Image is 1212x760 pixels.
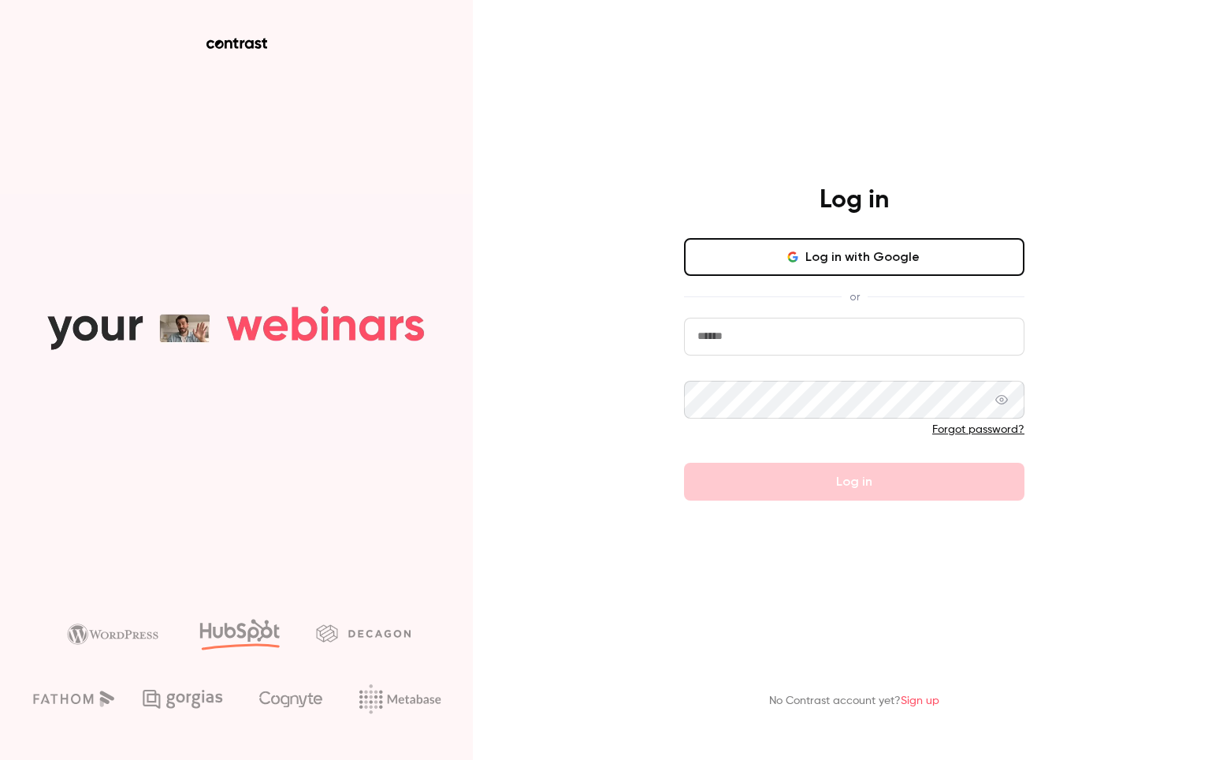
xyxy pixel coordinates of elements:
[684,238,1024,276] button: Log in with Google
[769,693,939,710] p: No Contrast account yet?
[316,624,411,642] img: decagon
[820,184,889,216] h4: Log in
[901,695,939,706] a: Sign up
[932,424,1024,435] a: Forgot password?
[842,289,868,305] span: or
